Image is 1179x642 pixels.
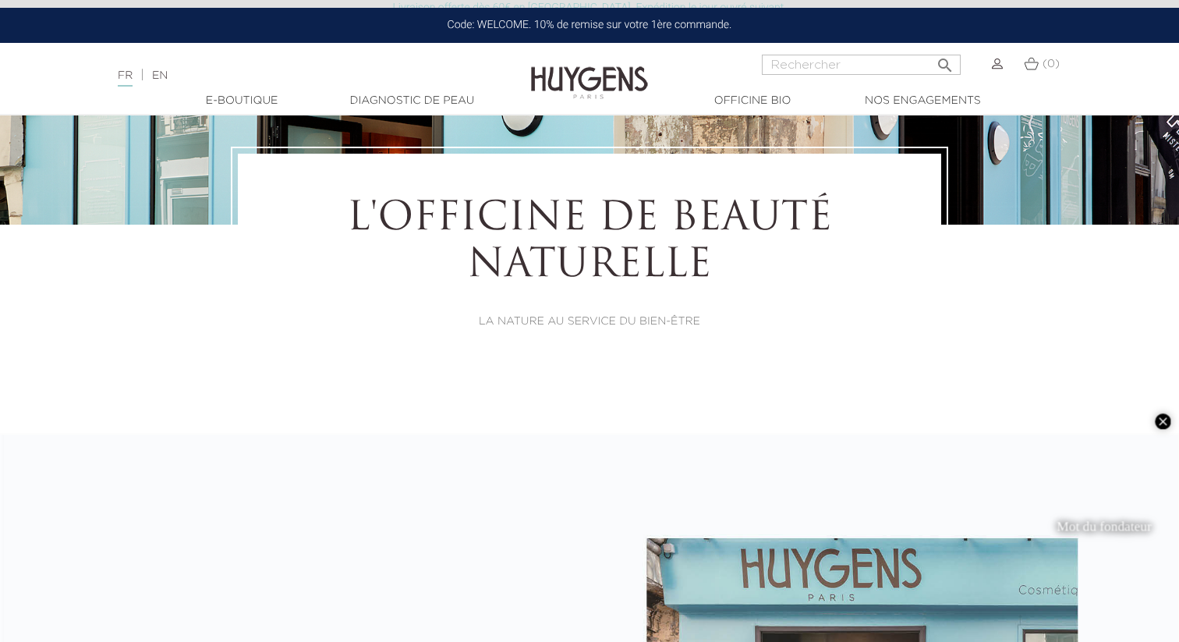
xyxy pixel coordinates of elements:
h1: L'OFFICINE DE BEAUTÉ NATURELLE [281,197,898,290]
a: FR [118,70,133,87]
a: EN [152,70,168,81]
a: E-Boutique [164,93,320,109]
div: | [110,66,480,85]
a: Officine Bio [674,93,830,109]
img: Huygens [531,41,648,101]
i:  [936,51,954,70]
a: Nos engagements [844,93,1000,109]
p: LA NATURE AU SERVICE DU BIEN-ÊTRE [281,314,898,330]
a: Diagnostic de peau [334,93,490,109]
input: Rechercher [762,55,961,75]
button:  [931,50,959,71]
span: (0) [1043,59,1060,69]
